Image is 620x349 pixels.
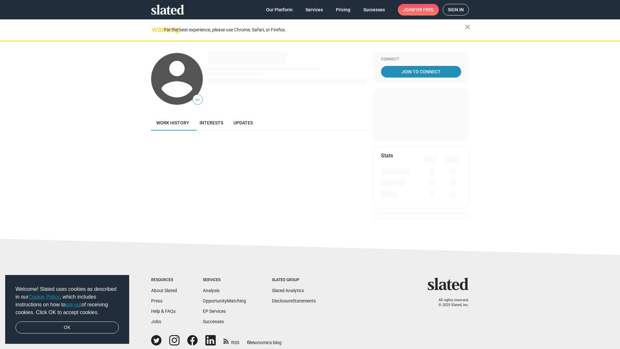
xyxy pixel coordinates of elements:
[151,115,194,131] a: Work history
[203,288,220,293] a: Analysis
[203,298,246,303] a: OpportunityMatching
[164,26,465,34] div: For the best experience, please use Chrome, Safari, or Firefox.
[331,4,356,16] a: Pricing
[151,319,161,324] a: Jobs
[305,4,323,16] span: Services
[272,288,304,293] a: Slated Analytics
[381,57,461,62] div: Connect
[15,322,119,334] a: dismiss cookie message
[272,278,316,283] div: Slated Group
[203,309,226,314] a: EP Services
[151,298,162,303] a: Press
[381,66,461,78] a: Join To Connect
[358,4,390,16] a: Successes
[194,115,228,131] a: Interests
[403,4,434,16] span: Join
[152,26,160,33] mat-icon: warning
[443,4,469,16] a: Sign in
[5,275,129,344] div: cookieconsent
[261,4,298,16] a: Our Platform
[193,96,202,104] span: —
[66,302,82,307] a: opt-out
[28,294,60,300] a: Cookie Policy
[266,4,293,16] span: Our Platform
[381,152,393,159] mat-card-title: Stats
[382,66,460,78] span: Join To Connect
[233,120,253,125] span: Updates
[363,4,385,16] span: Successes
[398,4,439,16] a: Joinfor free
[203,319,224,324] a: Successes
[151,309,176,314] a: Help & FAQs
[432,298,469,307] p: All rights reserved. © 2025 Slated, Inc.
[223,336,239,346] a: RSS
[300,4,328,16] a: Services
[151,278,177,283] div: Resources
[228,115,258,131] a: Updates
[156,120,189,125] span: Work history
[247,334,282,346] a: filmonomics blog
[151,288,177,293] a: About Slated
[247,340,255,345] span: film
[413,4,434,16] span: for free
[464,23,471,31] mat-icon: close
[203,278,246,283] div: Services
[200,120,223,125] span: Interests
[15,285,119,316] span: Welcome! Slated uses cookies as described in our , which includes instructions on how to of recei...
[272,298,316,303] a: DisclosureStatements
[336,4,350,16] span: Pricing
[448,4,464,15] span: Sign in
